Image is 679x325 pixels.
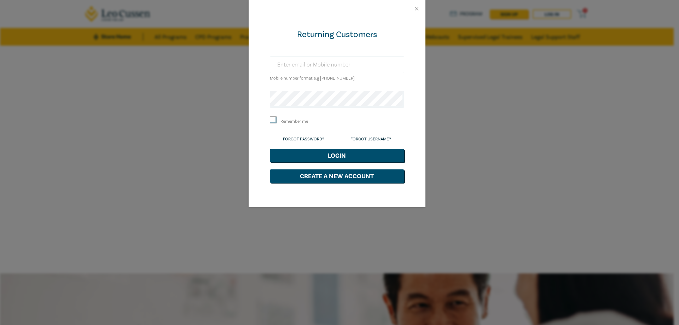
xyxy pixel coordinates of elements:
[283,137,324,142] a: Forgot Password?
[280,118,308,124] label: Remember me
[270,29,404,40] div: Returning Customers
[270,56,404,73] input: Enter email or Mobile number
[270,149,404,162] button: Login
[270,76,355,81] small: Mobile number format e.g [PHONE_NUMBER]
[413,6,420,12] button: Close
[270,169,404,183] button: Create a New Account
[350,137,391,142] a: Forgot Username?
